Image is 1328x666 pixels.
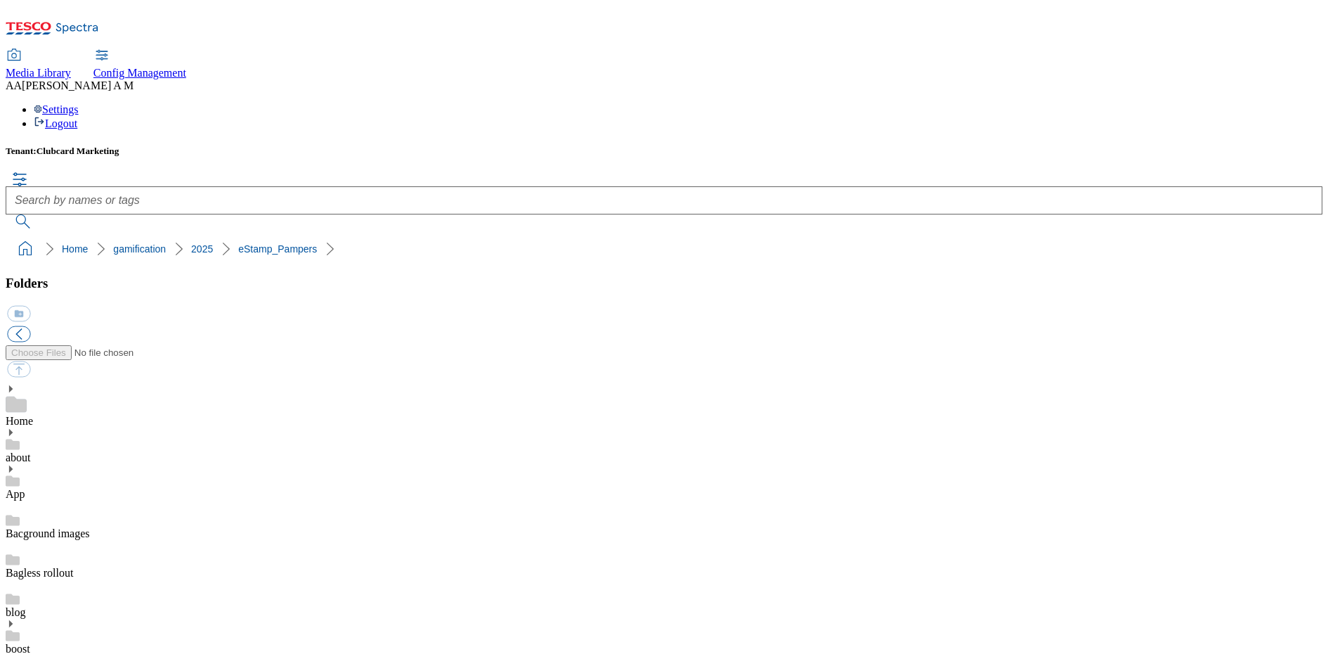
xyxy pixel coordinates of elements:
[6,415,33,427] a: Home
[238,243,317,255] a: eStamp_Pampers
[6,146,1322,157] h5: Tenant:
[34,117,77,129] a: Logout
[6,527,90,539] a: Bacground images
[22,79,134,91] span: [PERSON_NAME] A M
[6,50,71,79] a: Media Library
[113,243,166,255] a: gamification
[6,452,31,463] a: about
[6,236,1322,262] nav: breadcrumb
[6,67,71,79] span: Media Library
[191,243,213,255] a: 2025
[93,67,186,79] span: Config Management
[6,488,25,500] a: App
[14,238,37,260] a: home
[34,103,79,115] a: Settings
[6,643,30,655] a: boost
[6,276,1322,291] h3: Folders
[6,567,73,579] a: Bagless rollout
[93,50,186,79] a: Config Management
[62,243,88,255] a: Home
[6,186,1322,214] input: Search by names or tags
[37,146,119,156] span: Clubcard Marketing
[6,79,22,91] span: AA
[6,606,25,618] a: blog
